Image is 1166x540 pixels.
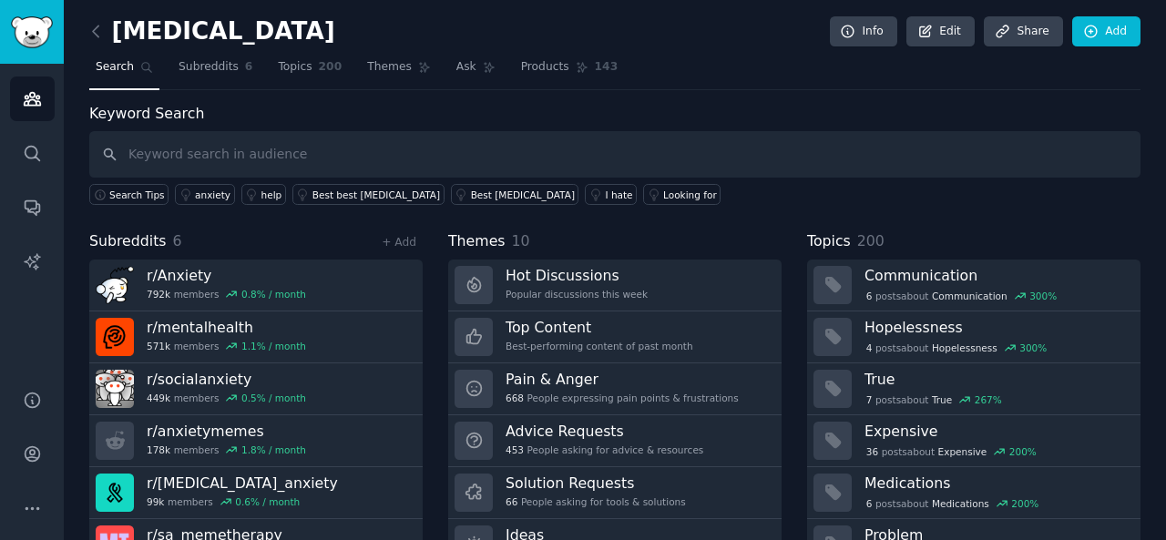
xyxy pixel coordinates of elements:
div: Best best [MEDICAL_DATA] [312,188,440,201]
h3: Pain & Anger [506,370,739,389]
h3: r/ socialanxiety [147,370,306,389]
span: 453 [506,443,524,456]
div: post s about [864,443,1038,460]
h3: Solution Requests [506,474,686,493]
span: 143 [595,59,619,76]
a: Pain & Anger668People expressing pain points & frustrations [448,363,782,415]
span: Topics [278,59,312,76]
span: Ask [456,59,476,76]
h3: r/ [MEDICAL_DATA]_anxiety [147,474,338,493]
img: socialanxiety [96,370,134,408]
a: Topics200 [271,53,348,90]
div: 0.8 % / month [241,288,306,301]
a: r/mentalhealth571kmembers1.1% / month [89,311,423,363]
span: Subreddits [179,59,239,76]
a: Best [MEDICAL_DATA] [451,184,579,205]
a: Looking for [643,184,721,205]
img: adhd_anxiety [96,474,134,512]
div: post s about [864,340,1048,356]
span: 668 [506,392,524,404]
a: Advice Requests453People asking for advice & resources [448,415,782,467]
div: I hate [605,188,632,201]
a: r/Anxiety792kmembers0.8% / month [89,260,423,311]
h3: Communication [864,266,1128,285]
a: I hate [585,184,637,205]
div: 300 % [1019,341,1047,354]
div: 1.1 % / month [241,340,306,352]
span: True [932,393,952,406]
h3: Expensive [864,422,1128,441]
span: 10 [512,232,530,250]
span: Search [96,59,134,76]
span: 7 [866,393,873,406]
span: Communication [932,290,1007,302]
span: Themes [367,59,412,76]
a: Themes [361,53,437,90]
span: Medications [932,497,989,510]
span: Subreddits [89,230,167,253]
span: 6 [866,290,873,302]
span: Products [521,59,569,76]
a: Hopelessness4postsaboutHopelessness300% [807,311,1140,363]
h3: r/ mentalhealth [147,318,306,337]
span: 792k [147,288,170,301]
h3: r/ Anxiety [147,266,306,285]
div: Popular discussions this week [506,288,648,301]
a: r/anxietymemes178kmembers1.8% / month [89,415,423,467]
a: r/socialanxiety449kmembers0.5% / month [89,363,423,415]
div: members [147,392,306,404]
a: + Add [382,236,416,249]
div: members [147,288,306,301]
a: r/[MEDICAL_DATA]_anxiety99kmembers0.6% / month [89,467,423,519]
img: mentalhealth [96,318,134,356]
div: 300 % [1029,290,1057,302]
div: People asking for advice & resources [506,443,703,456]
a: Share [984,16,1062,47]
img: Anxiety [96,266,134,304]
a: Search [89,53,159,90]
span: 4 [866,341,873,354]
span: 571k [147,340,170,352]
span: 200 [857,232,885,250]
a: Solution Requests66People asking for tools & solutions [448,467,782,519]
span: 6 [245,59,253,76]
h3: Hot Discussions [506,266,648,285]
div: post s about [864,392,1004,408]
div: 267 % [975,393,1002,406]
input: Keyword search in audience [89,131,1140,178]
a: Medications6postsaboutMedications200% [807,467,1140,519]
h2: [MEDICAL_DATA] [89,17,335,46]
h3: Top Content [506,318,693,337]
span: Topics [807,230,851,253]
label: Keyword Search [89,105,204,122]
div: members [147,443,306,456]
a: Communication6postsaboutCommunication300% [807,260,1140,311]
div: Best-performing content of past month [506,340,693,352]
a: Subreddits6 [172,53,259,90]
div: 0.5 % / month [241,392,306,404]
a: help [241,184,286,205]
div: People asking for tools & solutions [506,495,686,508]
span: Themes [448,230,506,253]
div: post s about [864,288,1059,304]
a: Edit [906,16,975,47]
span: 99k [147,495,164,508]
div: members [147,340,306,352]
span: 36 [866,445,878,458]
span: 6 [866,497,873,510]
div: post s about [864,495,1040,512]
div: Looking for [663,188,717,201]
a: Products143 [515,53,624,90]
span: 178k [147,443,170,456]
a: Hot DiscussionsPopular discussions this week [448,260,782,311]
div: Best [MEDICAL_DATA] [471,188,575,201]
button: Search Tips [89,184,169,205]
div: 200 % [1009,445,1037,458]
a: True7postsaboutTrue267% [807,363,1140,415]
span: Expensive [938,445,987,458]
div: 200 % [1011,497,1038,510]
h3: Hopelessness [864,318,1128,337]
span: Search Tips [109,188,165,201]
a: anxiety [175,184,235,205]
div: help [261,188,282,201]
